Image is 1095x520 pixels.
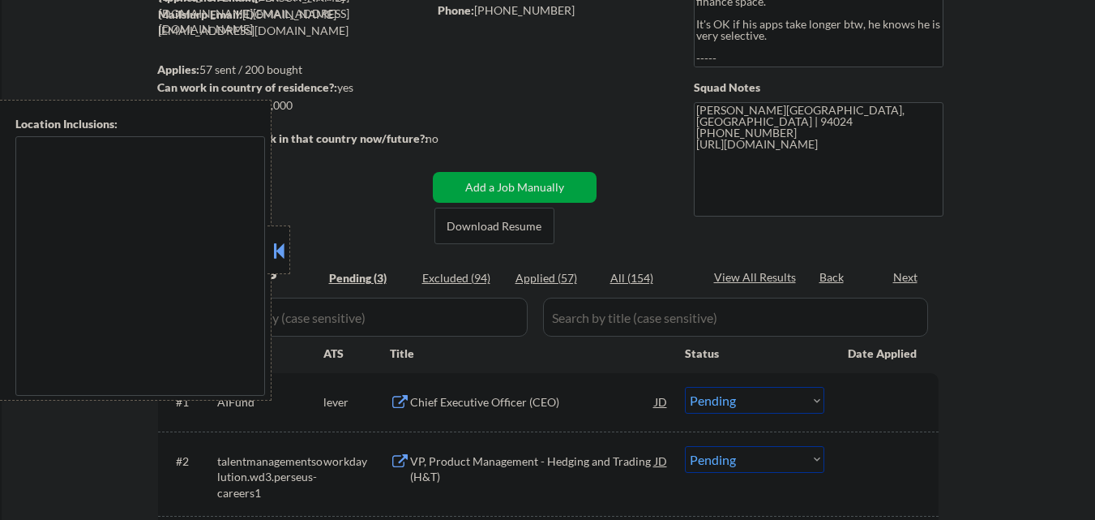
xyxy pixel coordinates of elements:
div: yes [157,80,422,96]
div: [PHONE_NUMBER] [438,2,667,19]
div: talentmanagementsolution.wd3.perseus-careers1 [217,453,323,501]
div: Squad Notes [694,80,943,96]
input: Search by company (case sensitive) [163,298,528,337]
div: [DOMAIN_NAME][EMAIL_ADDRESS][DOMAIN_NAME] [158,6,427,38]
div: Location Inclusions: [15,116,265,132]
div: 57 sent / 200 bought [157,62,427,78]
div: #2 [176,453,204,470]
div: #1 [176,394,204,410]
div: Next [893,269,919,286]
div: workday [323,453,390,470]
strong: Mailslurp Email: [158,7,242,21]
input: Search by title (case sensitive) [543,298,928,337]
strong: Applies: [157,62,199,76]
strong: Will need Visa to work in that country now/future?: [158,131,428,145]
div: Applied (57) [515,270,597,286]
div: VP, Product Management - Hedging and Trading (H&T) [410,453,655,485]
strong: Can work in country of residence?: [157,80,337,94]
div: AIFund [217,394,323,410]
div: no [426,131,472,147]
div: Title [390,346,669,362]
div: Chief Executive Officer (CEO) [410,394,655,410]
div: View All Results [714,269,801,286]
div: Pending (3) [329,270,410,286]
div: JD [653,387,669,416]
button: Download Resume [434,208,554,244]
div: Excluded (94) [422,270,503,286]
div: Back [819,269,845,286]
div: ATS [323,346,390,362]
div: lever [323,394,390,410]
div: All (154) [610,270,691,286]
div: $225,000 [157,97,427,114]
strong: Minimum salary: [157,98,245,112]
strong: Phone: [438,3,474,17]
button: Add a Job Manually [433,172,597,203]
div: Status [685,338,824,367]
div: Date Applied [848,346,919,362]
div: JD [653,446,669,475]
